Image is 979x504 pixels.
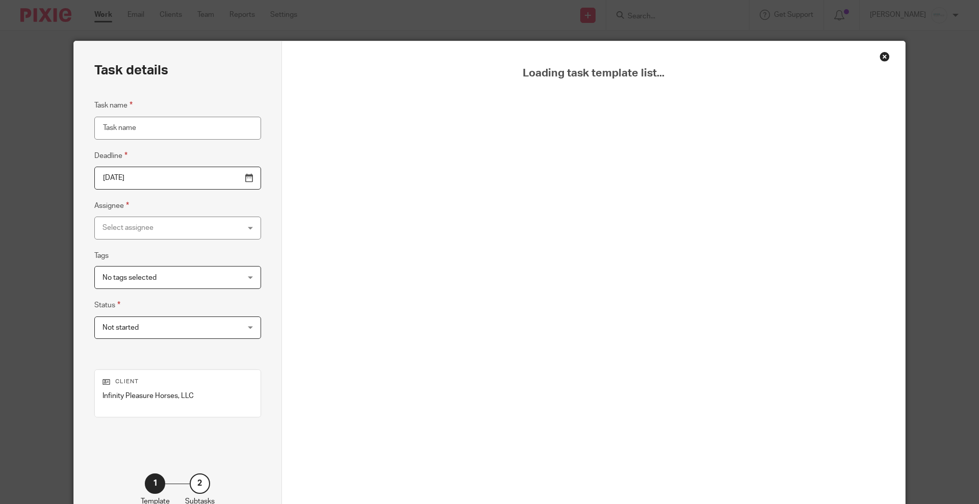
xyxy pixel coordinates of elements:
input: Task name [94,117,261,140]
div: 2 [190,473,210,494]
h2: Task details [94,62,168,79]
span: Loading task template list... [307,67,880,80]
input: Pick a date [94,167,261,190]
div: 1 [145,473,165,494]
label: Assignee [94,200,129,211]
label: Status [94,299,120,311]
label: Task name [94,99,133,111]
span: Not started [102,324,139,331]
div: Close this dialog window [880,51,890,62]
label: Tags [94,251,109,261]
span: No tags selected [102,274,157,281]
p: Infinity Pleasure Horses, LLC [102,391,253,401]
label: Deadline [94,150,127,162]
p: Client [102,378,253,386]
div: Select assignee [102,217,229,238]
